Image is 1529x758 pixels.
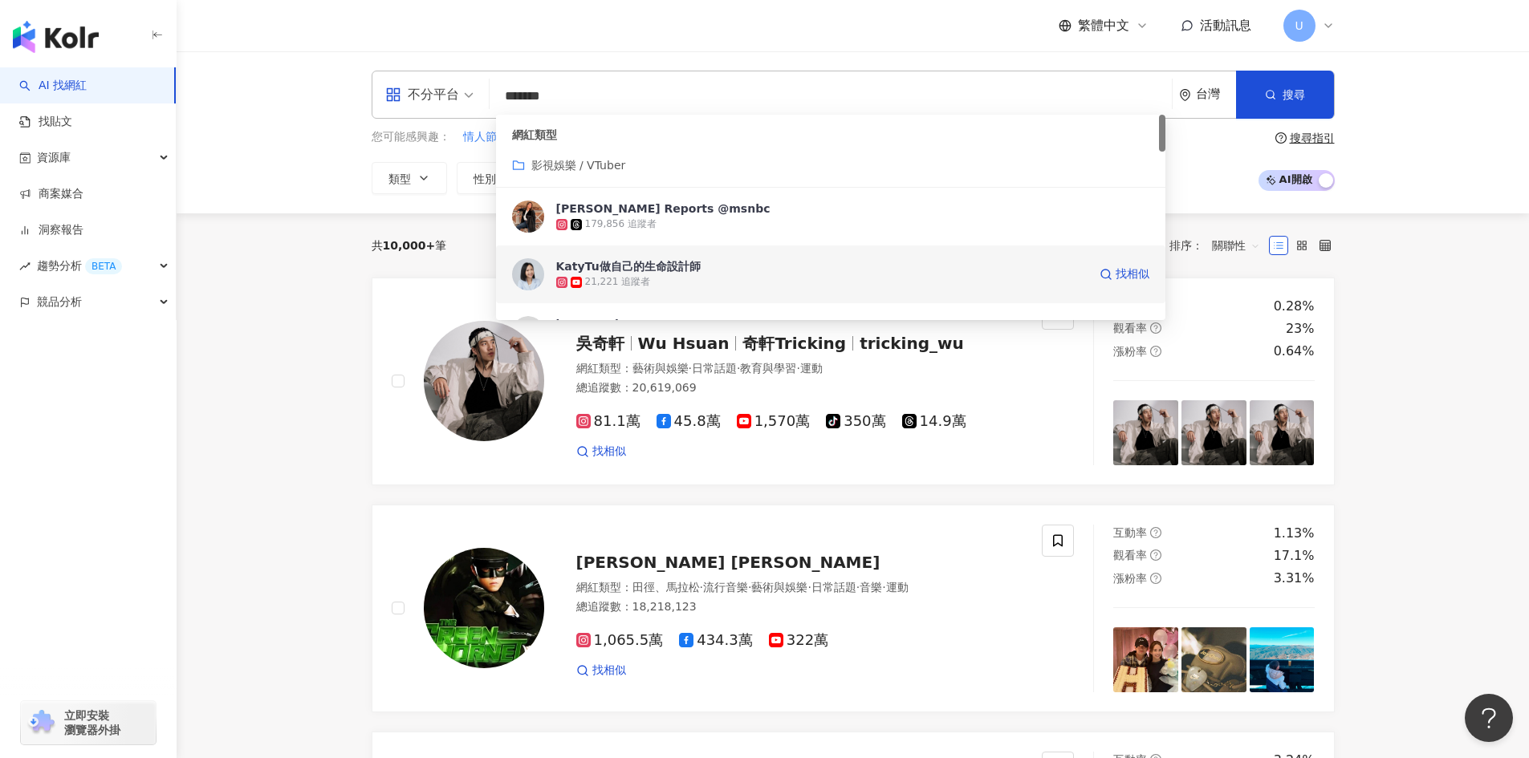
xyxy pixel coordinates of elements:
span: 1,065.5萬 [576,632,664,649]
div: 搜尋指引 [1290,132,1335,144]
span: 教育與學習 [740,362,796,375]
div: 1.13% [1274,525,1315,542]
span: 找相似 [592,444,626,460]
span: 找相似 [1116,266,1149,282]
div: 台灣 [1196,87,1236,101]
div: 總追蹤數 ： 18,218,123 [576,599,1023,615]
span: 資源庫 [37,140,71,176]
a: 找相似 [576,663,626,679]
a: 洞察報告 [19,222,83,238]
span: · [807,581,811,594]
button: 類型 [372,162,447,194]
span: question-circle [1150,322,1161,334]
a: 找相似 [1100,258,1149,290]
span: question-circle [1150,573,1161,584]
span: environment [1179,89,1191,101]
span: question-circle [1150,527,1161,538]
span: 繁體中文 [1078,17,1129,34]
span: · [856,581,860,594]
span: 類型 [388,172,411,185]
div: 17.1% [1274,547,1315,565]
a: searchAI 找網紅 [19,78,87,94]
span: 350萬 [826,413,885,430]
span: appstore [385,87,401,103]
img: post-image [1113,627,1178,692]
span: · [700,581,703,594]
a: KOL Avatar[PERSON_NAME] [PERSON_NAME]網紅類型：田徑、馬拉松·流行音樂·藝術與娛樂·日常話題·音樂·運動總追蹤數：18,218,1231,065.5萬434.... [372,505,1335,712]
div: 排序： [1169,233,1269,258]
span: 流行音樂 [703,581,748,594]
span: 情人節 [463,129,497,145]
span: 45.8萬 [657,413,721,430]
a: 商案媒合 [19,186,83,202]
span: U [1295,17,1303,34]
div: 179,856 追蹤者 [585,217,657,231]
span: 10,000+ [383,239,436,252]
span: 434.3萬 [679,632,753,649]
div: 不分平台 [385,82,459,107]
span: [PERSON_NAME] [PERSON_NAME] [576,553,880,572]
span: 81.1萬 [576,413,640,430]
span: 觀看率 [1113,549,1147,561]
div: 23% [1286,320,1315,338]
img: KOL Avatar [512,316,544,348]
span: 性別 [474,172,496,185]
span: 您可能感興趣： [372,129,450,145]
div: BETA [85,258,122,274]
span: 音樂 [860,581,882,594]
span: 活動訊息 [1200,18,1251,33]
div: 0.64% [1274,343,1315,360]
span: 藝術與娛樂 [751,581,807,594]
span: · [882,581,885,594]
span: 漲粉率 [1113,345,1147,358]
button: 情人節 [462,128,498,146]
img: KOL Avatar [424,321,544,441]
button: 性別 [457,162,532,194]
span: · [689,362,692,375]
span: 運動 [886,581,909,594]
a: 找相似 [576,444,626,460]
div: 網紅類型 ： [576,361,1023,377]
span: 1,570萬 [737,413,811,430]
span: 觀看率 [1113,322,1147,334]
img: KOL Avatar [512,201,544,233]
span: 漲粉率 [1113,572,1147,585]
span: 立即安裝 瀏覽器外掛 [64,708,120,737]
iframe: Help Scout Beacon - Open [1465,694,1513,742]
img: chrome extension [26,710,57,736]
img: post-image [1181,400,1246,465]
div: katy__tucker [556,316,636,332]
span: 互動率 [1113,526,1147,539]
img: logo [13,21,99,53]
img: KOL Avatar [424,548,544,668]
span: · [796,362,799,375]
span: 日常話題 [811,581,856,594]
span: 吳奇軒 [576,334,624,353]
span: question-circle [1150,346,1161,357]
img: post-image [1250,627,1315,692]
span: 搜尋 [1283,88,1305,101]
button: 搜尋 [1236,71,1334,119]
span: · [748,581,751,594]
span: 日常話題 [692,362,737,375]
span: question-circle [1275,132,1287,144]
div: 3.31% [1274,570,1315,587]
img: post-image [1250,400,1315,465]
span: 運動 [800,362,823,375]
span: tricking_wu [860,334,964,353]
span: 田徑、馬拉松 [632,581,700,594]
a: 找貼文 [19,114,72,130]
div: 網紅類型 ： [576,580,1023,596]
span: 奇軒Tricking [742,334,846,353]
span: 關聯性 [1212,233,1260,258]
div: KatyTu做自己的生命設計師 [556,258,701,274]
div: 總追蹤數 ： 20,619,069 [576,380,1023,396]
span: 322萬 [769,632,828,649]
span: 14.9萬 [902,413,966,430]
div: 0.28% [1274,298,1315,315]
img: post-image [1113,400,1178,465]
img: KOL Avatar [512,258,544,290]
div: 21,221 追蹤者 [585,275,651,289]
img: post-image [1181,627,1246,692]
span: rise [19,261,30,272]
